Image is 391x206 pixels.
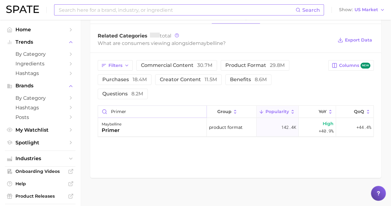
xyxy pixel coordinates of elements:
span: Spotlight [15,140,65,146]
button: Export Data [336,36,374,44]
span: Ingredients [15,61,65,67]
a: Hashtags [5,68,75,78]
input: Search here for a brand, industry, or ingredient [58,5,295,15]
span: Export Data [345,37,372,43]
span: YoY [319,109,326,114]
input: Search in maybelline [98,106,206,117]
span: 8.6m [255,77,267,82]
span: 18.4m [133,77,147,82]
button: maybellineprimerproduct format142.4kHigh+40.9%+44.4% [98,118,373,137]
a: Onboarding Videos [5,167,75,176]
span: Columns [339,63,370,68]
a: Help [5,179,75,188]
span: commercial content [141,63,212,68]
span: 30.7m [197,62,212,68]
button: Columnsnew [328,60,374,71]
a: Spotlight [5,138,75,147]
a: by Category [5,49,75,59]
span: total [150,33,171,39]
button: QoQ [336,106,373,118]
span: Filters [108,63,122,68]
span: Product Releases [15,193,65,199]
span: Onboarding Videos [15,169,65,174]
span: Home [15,27,65,33]
span: Posts [15,114,65,120]
div: primer [102,127,121,134]
span: +44.4% [356,124,371,131]
span: creator content [160,77,217,82]
button: Trends [5,37,75,47]
div: What are consumers viewing alongside ? [98,39,333,47]
a: Product Releases [5,191,75,201]
span: maybelline [196,40,223,46]
a: Posts [5,112,75,122]
span: 29.8m [270,62,285,68]
button: YoY [299,106,336,118]
span: 142.4k [281,124,296,131]
span: product format [209,124,243,131]
a: Hashtags [5,103,75,112]
button: Industries [5,154,75,163]
button: Brands [5,81,75,90]
a: Home [5,25,75,34]
span: Show [339,8,353,11]
img: SPATE [6,6,39,13]
span: Trends [15,39,65,45]
span: Industries [15,156,65,161]
span: US Market [355,8,378,11]
span: by Category [15,51,65,57]
span: by Category [15,95,65,101]
span: Help [15,181,65,186]
a: Ingredients [5,59,75,68]
a: My Watchlist [5,125,75,135]
span: 8.2m [131,91,143,97]
span: Search [302,7,320,13]
a: by Category [5,93,75,103]
span: new [360,63,370,68]
span: High [323,120,334,127]
button: ShowUS Market [338,6,386,14]
span: Hashtags [15,105,65,111]
span: Brands [15,83,65,89]
span: questions [102,91,143,96]
span: My Watchlist [15,127,65,133]
span: +40.9% [319,127,334,135]
div: maybelline [102,121,121,128]
button: Popularity [257,106,299,118]
span: purchases [102,77,147,82]
span: Related Categories [98,33,147,39]
button: Filters [98,60,133,71]
button: group [207,106,257,118]
span: group [217,109,231,114]
span: 11.5m [205,77,217,82]
span: Popularity [265,109,289,114]
span: benefits [230,77,267,82]
span: Hashtags [15,70,65,76]
span: QoQ [354,109,364,114]
span: product format [225,63,285,68]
